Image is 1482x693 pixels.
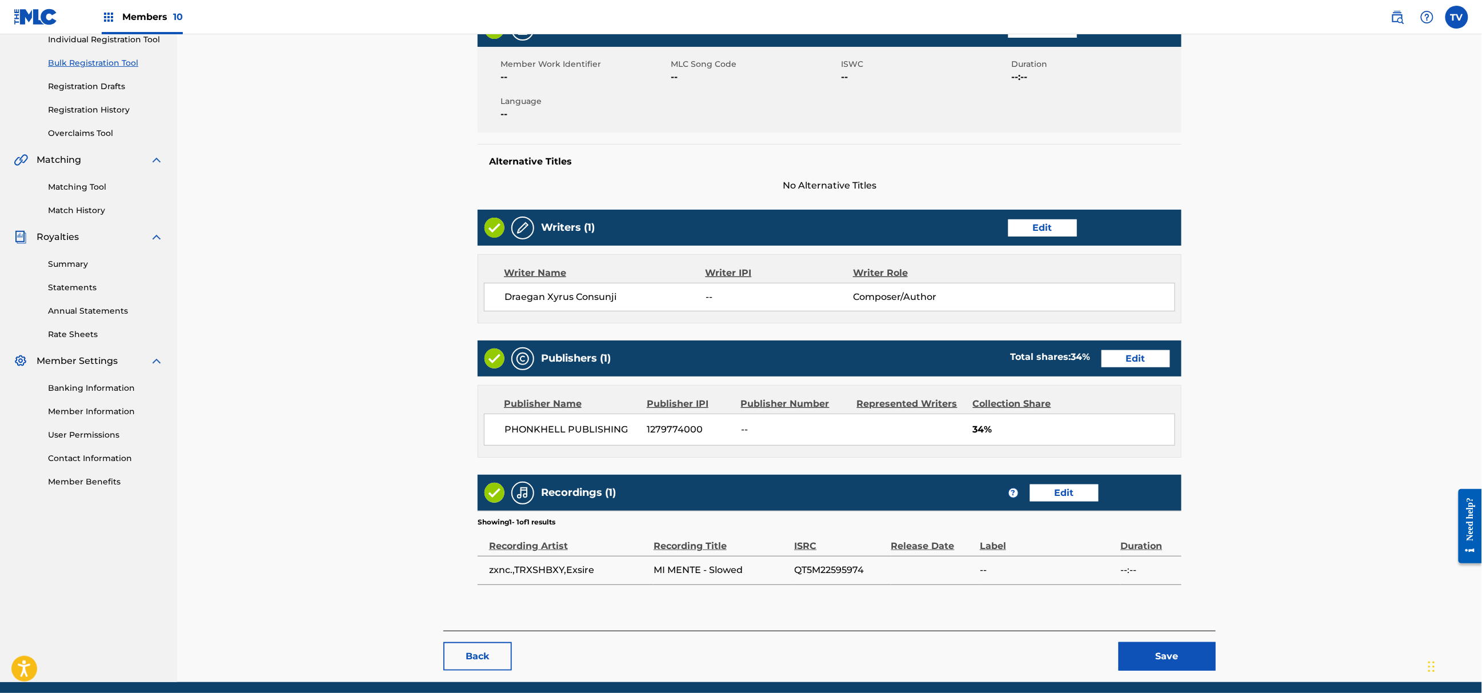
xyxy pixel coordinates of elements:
[504,397,638,411] div: Publisher Name
[48,429,163,441] a: User Permissions
[706,266,854,280] div: Writer IPI
[500,95,668,107] span: Language
[48,258,163,270] a: Summary
[48,127,163,139] a: Overclaims Tool
[1102,350,1170,367] a: Edit
[516,486,530,500] img: Recordings
[37,354,118,368] span: Member Settings
[1391,10,1404,24] img: search
[150,354,163,368] img: expand
[741,397,848,411] div: Publisher Number
[489,527,648,553] div: Recording Artist
[841,70,1008,84] span: --
[48,329,163,341] a: Rate Sheets
[48,406,163,418] a: Member Information
[48,57,163,69] a: Bulk Registration Tool
[1386,6,1409,29] a: Public Search
[980,527,1115,553] div: Label
[1425,638,1482,693] iframe: Chat Widget
[48,81,163,93] a: Registration Drafts
[1428,650,1435,684] div: Ziehen
[489,156,1170,167] h5: Alternative Titles
[48,382,163,394] a: Banking Information
[14,9,58,25] img: MLC Logo
[478,179,1181,193] span: No Alternative Titles
[1416,6,1439,29] div: Help
[484,483,504,503] img: Valid
[654,563,788,577] span: MI MENTE - Slowed
[48,205,163,217] a: Match History
[1425,638,1482,693] div: Chat-Widget
[973,397,1074,411] div: Collection Share
[541,352,611,365] h5: Publishers (1)
[516,221,530,235] img: Writers
[647,397,732,411] div: Publisher IPI
[516,352,530,366] img: Publishers
[1450,480,1482,572] iframe: Resource Center
[853,290,987,304] span: Composer/Author
[37,230,79,244] span: Royalties
[173,11,183,22] span: 10
[741,423,848,436] span: --
[1071,351,1090,362] span: 34 %
[500,58,668,70] span: Member Work Identifier
[841,58,1008,70] span: ISWC
[1011,58,1179,70] span: Duration
[980,563,1115,577] span: --
[500,107,668,121] span: --
[972,423,1175,436] span: 34%
[504,290,706,304] span: Draegan Xyrus Consunji
[1420,10,1434,24] img: help
[541,486,616,499] h5: Recordings (1)
[504,423,639,436] span: PHONKHELL PUBLISHING
[1120,563,1176,577] span: --:--
[48,305,163,317] a: Annual Statements
[647,423,733,436] span: 1279774000
[14,153,28,167] img: Matching
[484,348,504,368] img: Valid
[48,452,163,464] a: Contact Information
[500,70,668,84] span: --
[706,290,853,304] span: --
[1119,642,1216,671] button: Save
[48,282,163,294] a: Statements
[1445,6,1468,29] div: User Menu
[122,10,183,23] span: Members
[150,153,163,167] img: expand
[654,527,788,553] div: Recording Title
[1120,527,1176,553] div: Duration
[443,642,512,671] button: Back
[794,527,885,553] div: ISRC
[1009,488,1018,498] span: ?
[1010,350,1090,364] div: Total shares:
[48,104,163,116] a: Registration History
[1008,219,1077,237] a: Edit
[48,34,163,46] a: Individual Registration Tool
[541,221,595,234] h5: Writers (1)
[150,230,163,244] img: expand
[48,181,163,193] a: Matching Tool
[14,230,27,244] img: Royalties
[102,10,115,24] img: Top Rightsholders
[1030,484,1099,502] a: Edit
[489,563,648,577] span: zxnc.,TRXSHBXY,Exsire
[853,266,987,280] div: Writer Role
[1011,70,1179,84] span: --:--
[891,527,974,553] div: Release Date
[794,563,885,577] span: QT5M22595974
[484,218,504,238] img: Valid
[671,58,838,70] span: MLC Song Code
[37,153,81,167] span: Matching
[48,476,163,488] a: Member Benefits
[504,266,706,280] div: Writer Name
[14,354,27,368] img: Member Settings
[671,70,838,84] span: --
[857,397,964,411] div: Represented Writers
[478,517,555,527] p: Showing 1 - 1 of 1 results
